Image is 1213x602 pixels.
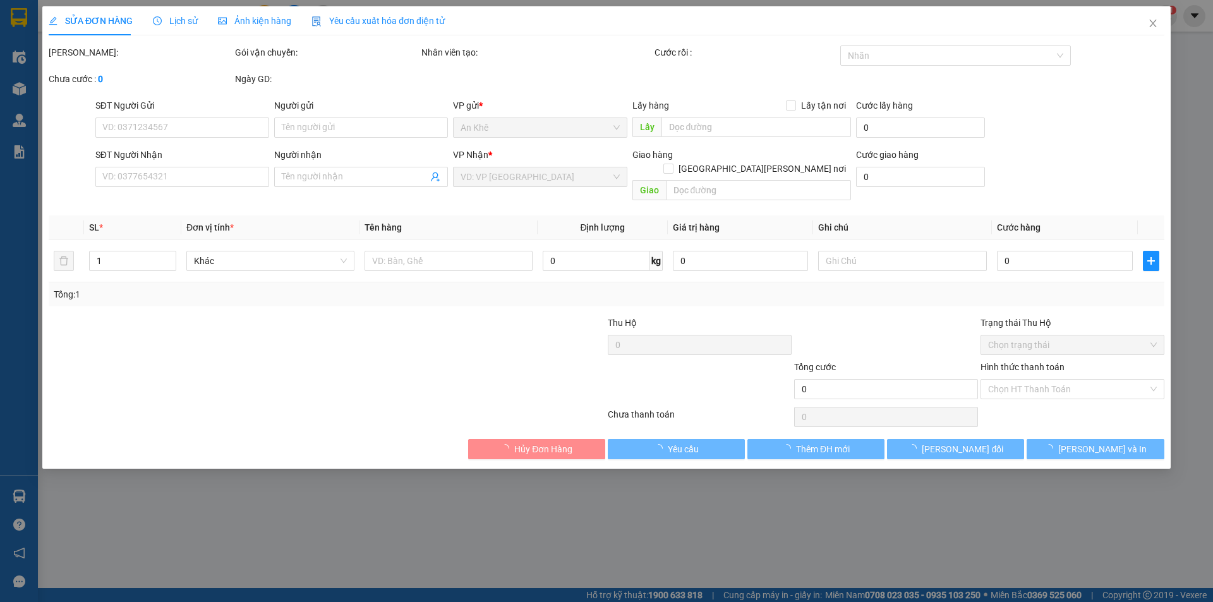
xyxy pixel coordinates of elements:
[650,251,663,271] span: kg
[782,444,796,453] span: loading
[856,117,985,138] input: Cước lấy hàng
[1027,439,1164,459] button: [PERSON_NAME] và In
[49,16,133,26] span: SỬA ĐƠN HÀNG
[608,318,637,328] span: Thu Hộ
[632,100,669,111] span: Lấy hàng
[95,148,269,162] div: SĐT Người Nhận
[666,180,851,200] input: Dọc đường
[218,16,227,25] span: picture
[988,335,1157,354] span: Chọn trạng thái
[922,442,1004,456] span: [PERSON_NAME] đổi
[668,442,699,456] span: Yêu cầu
[274,148,448,162] div: Người nhận
[218,16,291,26] span: Ảnh kiện hàng
[49,72,232,86] div: Chưa cước :
[997,222,1041,232] span: Cước hàng
[608,439,745,459] button: Yêu cầu
[431,172,441,182] span: user-add
[673,162,851,176] span: [GEOGRAPHIC_DATA][PERSON_NAME] nơi
[1058,442,1147,456] span: [PERSON_NAME] và In
[655,45,838,59] div: Cước rồi :
[856,167,985,187] input: Cước giao hàng
[796,99,851,112] span: Lấy tận nơi
[311,16,445,26] span: Yêu cầu xuất hóa đơn điện tử
[454,150,489,160] span: VP Nhận
[673,222,720,232] span: Giá trị hàng
[153,16,162,25] span: clock-circle
[89,222,99,232] span: SL
[1144,256,1159,266] span: plus
[49,16,57,25] span: edit
[1148,18,1158,28] span: close
[887,439,1024,459] button: [PERSON_NAME] đổi
[194,251,347,270] span: Khác
[814,215,992,240] th: Ghi chú
[856,100,913,111] label: Cước lấy hàng
[95,99,269,112] div: SĐT Người Gửi
[819,251,987,271] input: Ghi Chú
[794,362,836,372] span: Tổng cước
[654,444,668,453] span: loading
[632,150,673,160] span: Giao hàng
[274,99,448,112] div: Người gửi
[54,251,74,271] button: delete
[908,444,922,453] span: loading
[311,16,322,27] img: icon
[632,180,666,200] span: Giao
[54,287,468,301] div: Tổng: 1
[856,150,919,160] label: Cước giao hàng
[661,117,851,137] input: Dọc đường
[514,442,572,456] span: Hủy Đơn Hàng
[606,407,793,430] div: Chưa thanh toán
[461,118,620,137] span: An Khê
[186,222,234,232] span: Đơn vị tính
[235,45,419,59] div: Gói vận chuyển:
[153,16,198,26] span: Lịch sử
[796,442,850,456] span: Thêm ĐH mới
[454,99,627,112] div: VP gửi
[981,316,1164,330] div: Trạng thái Thu Hộ
[49,45,232,59] div: [PERSON_NAME]:
[500,444,514,453] span: loading
[421,45,652,59] div: Nhân viên tạo:
[468,439,605,459] button: Hủy Đơn Hàng
[365,222,402,232] span: Tên hàng
[747,439,884,459] button: Thêm ĐH mới
[365,251,533,271] input: VD: Bàn, Ghế
[1143,251,1159,271] button: plus
[981,362,1065,372] label: Hình thức thanh toán
[1044,444,1058,453] span: loading
[1135,6,1171,42] button: Close
[581,222,625,232] span: Định lượng
[632,117,661,137] span: Lấy
[235,72,419,86] div: Ngày GD:
[98,74,103,84] b: 0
